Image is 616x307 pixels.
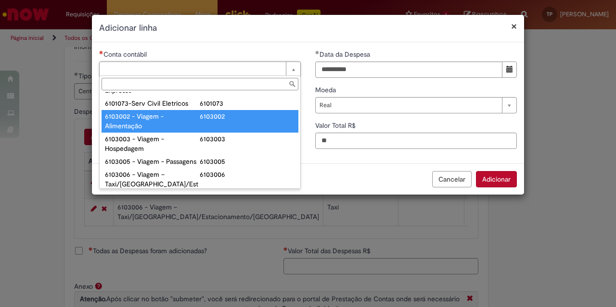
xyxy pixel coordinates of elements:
[200,170,295,179] div: 6103006
[105,170,200,208] div: 6103006 - Viagem – Taxi/[GEOGRAPHIC_DATA]/Estacionamento/[GEOGRAPHIC_DATA]
[100,92,300,188] ul: Conta contábil
[105,111,200,131] div: 6103002 - Viagem - Alimentação
[105,157,200,166] div: 6103005 - Viagem - Passagens
[105,98,200,108] div: 6101073-Serv Civil Eletricos
[200,98,295,108] div: 6101073
[200,111,295,121] div: 6103002
[200,157,295,166] div: 6103005
[200,134,295,144] div: 6103003
[105,134,200,153] div: 6103003 - Viagem - Hospedagem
